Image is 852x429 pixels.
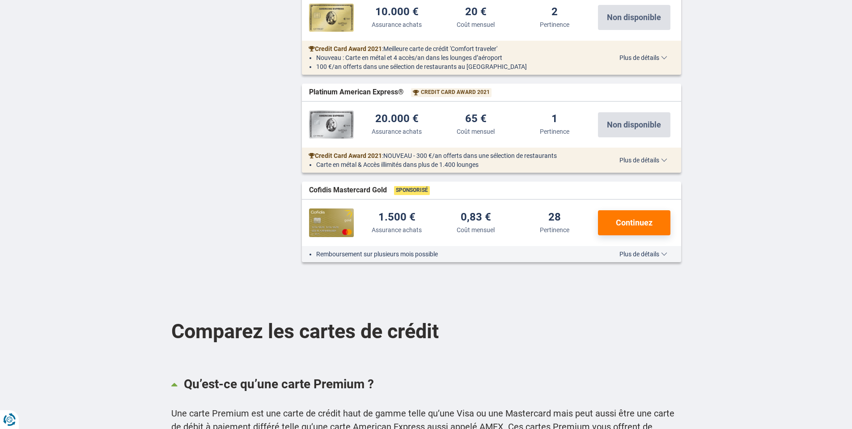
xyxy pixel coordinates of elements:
li: Carte en métal & Accès illimités dans plus de 1.400 lounges [316,160,592,169]
div: 65 € [465,113,487,125]
span: Plus de détails [619,251,667,257]
span: Sponsorisé [394,186,430,195]
div: 10.000 € [375,6,419,18]
a: Credit Card Award 2021 [309,44,382,53]
div: 20.000 € [375,113,419,125]
div: Coût mensuel [457,127,495,136]
button: Plus de détails [613,157,674,164]
div: : [302,151,599,160]
li: 100 €/an offerts dans une sélection de restaurants au [GEOGRAPHIC_DATA] [316,62,592,71]
span: Plus de détails [619,157,667,163]
button: Continuez [598,210,670,235]
span: Cofidis Mastercard Gold [309,185,387,195]
div: Coût mensuel [457,225,495,234]
div: Pertinence [540,20,569,29]
li: Nouveau : Carte en métal et 4 accès/an dans les lounges d’aéroport [316,53,592,62]
span: Plus de détails [619,55,667,61]
button: Non disponible [598,5,670,30]
h2: Comparez les cartes de crédit [171,299,681,363]
li: Remboursement sur plusieurs mois possible [316,250,592,259]
img: American Express [309,4,354,32]
div: Assurance achats [372,20,422,29]
a: Credit Card Award 2021 [413,89,490,96]
div: Pertinence [540,225,569,234]
div: : [302,44,599,53]
span: Platinum American Express® [309,87,404,98]
div: 1 [551,113,558,125]
span: Meilleure carte de crédit 'Comfort traveler' [383,45,497,52]
div: Coût mensuel [457,20,495,29]
button: Plus de détails [613,251,674,258]
div: Assurance achats [372,225,422,234]
span: NOUVEAU - 300 €/an offerts dans une sélection de restaurants [383,152,557,159]
div: 20 € [465,6,487,18]
span: Continuez [616,219,653,227]
div: Pertinence [540,127,569,136]
button: Non disponible [598,112,670,137]
span: Non disponible [607,13,661,21]
a: Qu’est-ce qu’une carte Premium ? [171,368,681,400]
img: Cofidis [309,208,354,237]
div: 28 [548,212,561,224]
span: Non disponible [607,121,661,129]
a: Credit Card Award 2021 [309,151,382,160]
div: 2 [551,6,558,18]
div: 1.500 € [378,212,415,224]
div: Assurance achats [372,127,422,136]
button: Plus de détails [613,54,674,61]
div: 0,83 € [461,212,491,224]
img: American Express [309,110,354,139]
